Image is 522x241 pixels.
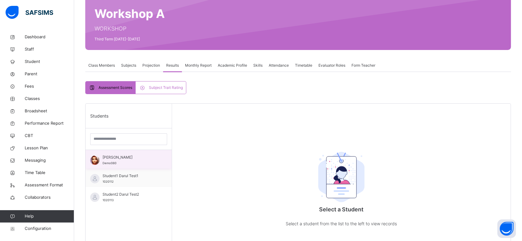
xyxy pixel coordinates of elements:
span: Time Table [25,170,74,176]
img: Demo080.png [90,156,99,165]
span: Skills [253,63,263,68]
span: Academic Profile [218,63,247,68]
span: Projection [142,63,160,68]
div: Select a Student [286,136,397,148]
span: Student1 Darul Test1 [103,173,158,179]
img: student.207b5acb3037b72b59086e8b1a17b1d0.svg [318,152,364,202]
span: Attendance [269,63,289,68]
span: Performance Report [25,120,74,127]
span: Parent [25,71,74,77]
img: safsims [6,6,53,19]
img: default.svg [90,193,99,202]
span: 1020112 [103,180,114,183]
span: Class Members [88,63,115,68]
span: Assessment Scores [99,85,132,90]
span: Evaluator Roles [318,63,345,68]
span: Messaging [25,157,74,164]
span: Lesson Plan [25,145,74,151]
span: Monthly Report [185,63,212,68]
span: Results [166,63,179,68]
span: Classes [25,96,74,102]
span: 1020113 [103,198,114,202]
span: Demo080 [103,161,116,165]
span: [PERSON_NAME] [103,155,158,160]
span: Student [25,59,74,65]
span: Configuration [25,226,74,232]
span: Form Teacher [352,63,375,68]
span: Timetable [295,63,312,68]
p: Select a student from the list to the left to view records [286,220,397,227]
span: Subjects [121,63,136,68]
img: default.svg [90,174,99,183]
span: Collaborators [25,194,74,201]
p: Select a Student [286,205,397,214]
span: Staff [25,46,74,52]
span: CBT [25,133,74,139]
span: Help [25,213,74,219]
span: Subject Trait Rating [149,85,183,90]
span: Assessment Format [25,182,74,188]
span: Fees [25,83,74,89]
span: Students [90,113,108,119]
span: Broadsheet [25,108,74,114]
button: Open asap [497,219,516,238]
span: Dashboard [25,34,74,40]
span: Student2 Darul Test2 [103,192,158,197]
